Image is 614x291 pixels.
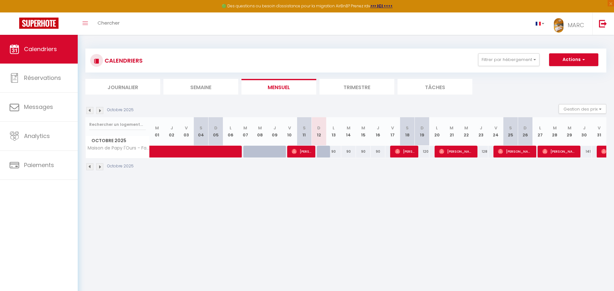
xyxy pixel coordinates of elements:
th: 13 [326,117,341,146]
span: Analytics [24,132,50,140]
div: 90 [371,146,385,157]
span: Maison de Papy l'Ours - Familiale - Climatisée [87,146,151,150]
span: Octobre 2025 [86,136,149,145]
th: 25 [503,117,518,146]
abbr: L [333,125,335,131]
th: 21 [444,117,459,146]
div: 141 [577,146,592,157]
th: 17 [385,117,400,146]
span: Calendriers [24,45,57,53]
th: 26 [518,117,532,146]
th: 30 [577,117,592,146]
p: Octobre 2025 [107,163,134,169]
span: [PERSON_NAME] [542,145,577,157]
abbr: L [230,125,232,131]
th: 16 [371,117,385,146]
th: 05 [209,117,223,146]
button: Gestion des prix [559,104,606,114]
abbr: L [436,125,438,131]
a: ... MARC [549,12,592,35]
abbr: D [523,125,527,131]
span: Réservations [24,74,61,82]
th: 20 [429,117,444,146]
li: Mensuel [241,79,316,95]
div: 120 [415,146,429,157]
abbr: V [391,125,394,131]
span: [PERSON_NAME] [395,145,414,157]
th: 07 [238,117,253,146]
span: MARC [568,21,584,29]
img: ... [554,18,563,33]
th: 03 [179,117,194,146]
abbr: S [200,125,202,131]
input: Rechercher un logement... [89,119,146,130]
abbr: M [568,125,571,131]
a: Chercher [93,12,124,35]
th: 04 [194,117,209,146]
abbr: J [170,125,173,131]
div: 128 [474,146,488,157]
th: 06 [223,117,238,146]
a: >>> ICI <<<< [370,3,393,9]
abbr: V [494,125,497,131]
abbr: M [464,125,468,131]
abbr: D [317,125,320,131]
abbr: M [243,125,247,131]
span: [PERSON_NAME] [292,145,311,157]
th: 11 [297,117,311,146]
abbr: M [450,125,453,131]
h3: CALENDRIERS [103,53,143,68]
th: 22 [459,117,474,146]
th: 27 [533,117,547,146]
abbr: M [347,125,350,131]
th: 08 [253,117,267,146]
th: 09 [267,117,282,146]
abbr: S [406,125,409,131]
li: Tâches [398,79,472,95]
img: logout [599,19,607,27]
th: 28 [547,117,562,146]
span: Paiements [24,161,54,169]
th: 23 [474,117,488,146]
th: 14 [341,117,356,146]
li: Semaine [163,79,238,95]
span: [PERSON_NAME] [439,145,473,157]
img: Super Booking [19,18,59,29]
abbr: J [273,125,276,131]
th: 29 [562,117,577,146]
span: Messages [24,103,53,111]
div: 90 [341,146,356,157]
th: 31 [592,117,606,146]
abbr: D [214,125,217,131]
button: Filtrer par hébergement [478,53,539,66]
abbr: S [303,125,306,131]
span: [PERSON_NAME] [498,145,532,157]
abbr: M [258,125,262,131]
p: Octobre 2025 [107,107,134,113]
abbr: M [361,125,365,131]
abbr: M [155,125,159,131]
abbr: J [480,125,482,131]
div: 90 [356,146,371,157]
span: Chercher [98,19,120,26]
abbr: J [583,125,586,131]
abbr: D [421,125,424,131]
abbr: M [553,125,557,131]
th: 12 [311,117,326,146]
th: 15 [356,117,371,146]
abbr: V [288,125,291,131]
th: 18 [400,117,415,146]
th: 10 [282,117,297,146]
th: 01 [150,117,164,146]
abbr: J [377,125,379,131]
abbr: S [509,125,512,131]
abbr: V [185,125,188,131]
abbr: V [598,125,601,131]
button: Actions [549,53,598,66]
th: 02 [164,117,179,146]
abbr: L [539,125,541,131]
div: 90 [326,146,341,157]
li: Trimestre [319,79,394,95]
li: Journalier [85,79,160,95]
